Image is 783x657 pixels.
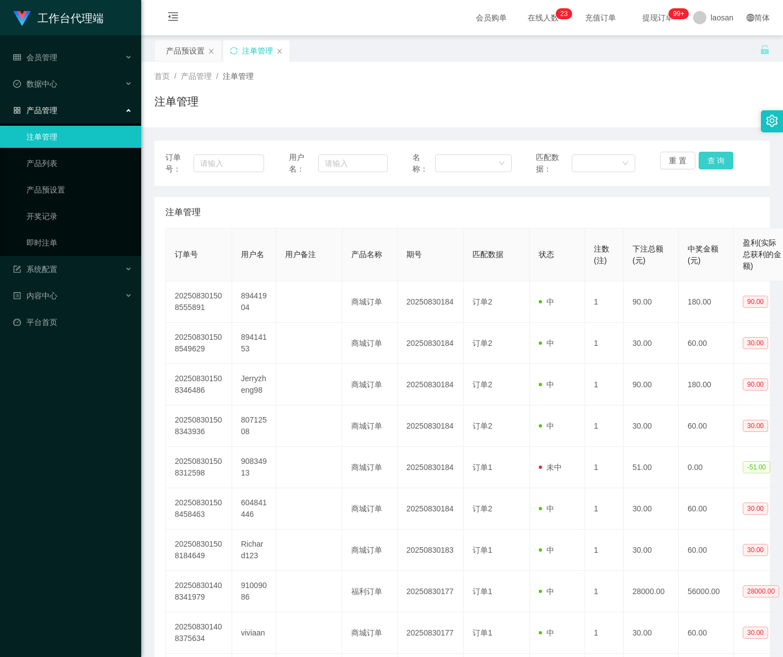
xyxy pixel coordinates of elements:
[154,72,170,81] span: 首页
[13,54,21,61] i: 图标: table
[342,447,398,488] td: 商城订单
[585,612,624,654] td: 1
[166,323,232,364] td: 202508301508549629
[342,323,398,364] td: 商城订单
[342,281,398,323] td: 商城订单
[539,628,554,637] span: 中
[13,265,57,274] span: 系统配置
[166,447,232,488] td: 202508301508312598
[166,364,232,405] td: 202508301508346486
[166,40,205,61] div: 产品预设置
[743,296,768,308] span: 90.00
[585,488,624,530] td: 1
[594,244,609,265] span: 注数(注)
[26,152,132,174] a: 产品列表
[232,488,276,530] td: 604841446
[412,152,435,175] span: 名称：
[743,420,768,432] span: 30.00
[181,72,212,81] span: 产品管理
[342,488,398,530] td: 商城订单
[585,447,624,488] td: 1
[166,612,232,654] td: 202508301408375634
[285,250,316,259] span: 用户备注
[232,281,276,323] td: 89441904
[473,587,492,596] span: 订单1
[230,47,238,55] i: 图标: sync
[624,530,679,571] td: 30.00
[624,488,679,530] td: 30.00
[13,311,132,333] a: 图标: dashboard平台首页
[539,297,554,306] span: 中
[276,48,283,55] i: 图标: close
[318,154,388,172] input: 请输入
[624,447,679,488] td: 51.00
[622,160,629,168] i: 图标: down
[473,628,492,637] span: 订单1
[585,364,624,405] td: 1
[216,72,218,81] span: /
[26,205,132,227] a: 开奖记录
[473,546,492,554] span: 订单1
[585,530,624,571] td: 1
[174,72,176,81] span: /
[342,530,398,571] td: 商城订单
[679,447,734,488] td: 0.00
[241,250,264,259] span: 用户名
[223,72,254,81] span: 注单管理
[242,40,273,61] div: 注单管理
[679,612,734,654] td: 60.00
[398,488,464,530] td: 20250830184
[351,250,382,259] span: 产品名称
[13,13,104,22] a: 工作台代理端
[679,405,734,447] td: 60.00
[342,405,398,447] td: 商城订单
[154,1,192,36] i: 图标: menu-fold
[539,250,554,259] span: 状态
[585,323,624,364] td: 1
[624,364,679,405] td: 90.00
[26,126,132,148] a: 注单管理
[539,421,554,430] span: 中
[669,8,689,19] sup: 1025
[743,378,768,391] span: 90.00
[342,364,398,405] td: 商城订单
[398,323,464,364] td: 20250830184
[13,292,21,300] i: 图标: profile
[539,504,554,513] span: 中
[679,571,734,612] td: 56000.00
[679,364,734,405] td: 180.00
[166,281,232,323] td: 202508301508555891
[747,14,754,22] i: 图标: global
[536,152,571,175] span: 匹配数据：
[539,380,554,389] span: 中
[398,405,464,447] td: 20250830184
[624,612,679,654] td: 30.00
[624,281,679,323] td: 90.00
[585,281,624,323] td: 1
[564,8,568,19] p: 3
[632,244,663,265] span: 下注总额(元)
[624,405,679,447] td: 30.00
[498,160,505,168] i: 图标: down
[166,405,232,447] td: 202508301508343936
[166,530,232,571] td: 202508301508184649
[208,48,214,55] i: 图标: close
[37,1,104,36] h1: 工作台代理端
[556,8,572,19] sup: 23
[660,152,695,169] button: 重 置
[194,154,264,172] input: 请输入
[232,405,276,447] td: 80712508
[679,488,734,530] td: 60.00
[166,488,232,530] td: 202508301508458463
[398,612,464,654] td: 20250830177
[398,571,464,612] td: 20250830177
[585,571,624,612] td: 1
[560,8,564,19] p: 2
[406,250,422,259] span: 期号
[637,14,679,22] span: 提现订单
[679,530,734,571] td: 60.00
[743,544,768,556] span: 30.00
[539,463,562,472] span: 未中
[473,250,503,259] span: 匹配数据
[624,571,679,612] td: 28000.00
